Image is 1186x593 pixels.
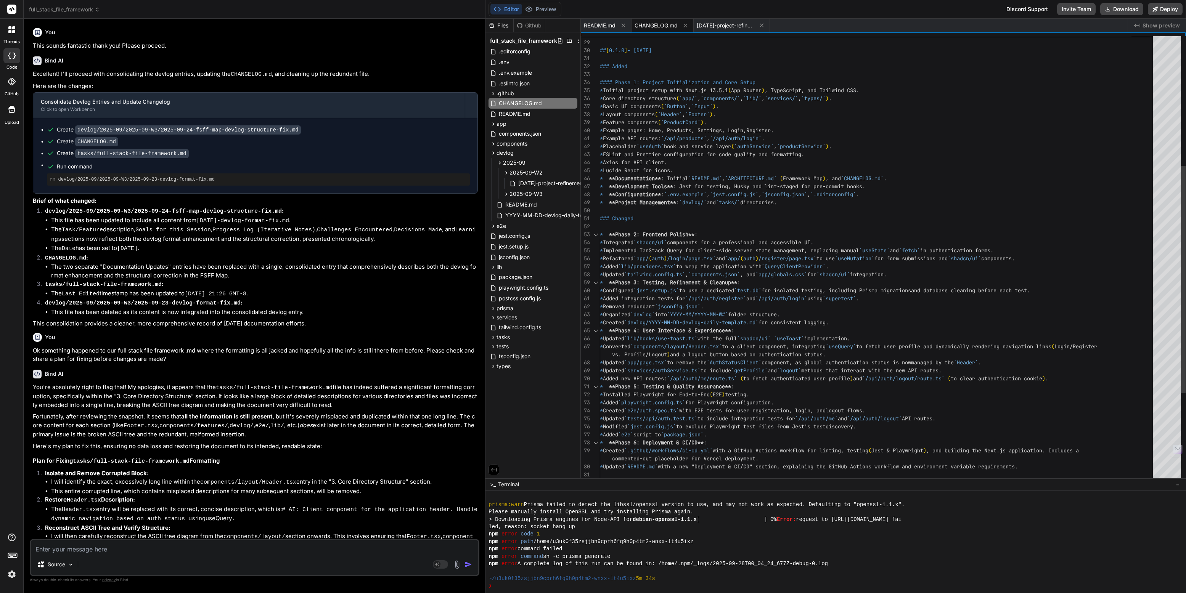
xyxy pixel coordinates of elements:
h6: You [45,29,55,36]
div: 45 [581,167,590,175]
code: devlog/2025-09/2025-09-W3/2025-09-24-fsff-map-devlog-structure-fix.md [75,125,301,135]
li: The two separate "Documentation Updates" entries have been replaced with a single, consolidated e... [51,263,478,280]
span: : [694,231,697,238]
span: Initial project setup with Next.js 13.5.1 [603,87,728,94]
div: 57 [581,263,590,271]
span: `QueryClientProvider` [762,263,826,270]
div: 64 [581,319,590,327]
span: `components.json` [688,271,740,278]
span: , and [740,271,755,278]
span: Updated [603,271,624,278]
code: Challenges Encountered [317,227,392,233]
span: App Router [731,87,762,94]
span: for [807,271,816,278]
span: `.editorconfig` [810,191,856,198]
span: **Development Tools** [609,183,673,190]
code: devlog/2025-09/2025-09-W3/2025-09-24-fsff-map-devlog-structure-fix.md [45,208,282,215]
span: , [759,191,762,198]
span: , [740,95,743,102]
span: devlog [497,149,514,157]
span: #### Phase 1: Project Initialization and Core Setu [600,79,752,86]
li: This file has been updated to include all content from . [51,216,478,226]
span: `devlog/YYYY-MM-DD-devlog-daily-template.md` [624,319,759,326]
div: Click to open Workbench [41,106,457,112]
span: .env.example [498,68,533,77]
span: [DATE]-project-refinement-and-testing.md [697,22,754,29]
span: ) [823,175,826,182]
div: 35 [581,87,590,95]
h6: Bind AI [45,57,63,64]
span: Framework Map [783,175,823,182]
div: 49 [581,199,590,207]
span: prisma [497,305,513,312]
span: Example pages: Home, Products, Settings, Login, [603,127,746,134]
span: . [762,135,765,142]
span: Organized [603,311,630,318]
span: app [497,120,506,128]
span: package.json [498,272,533,282]
img: settings [5,568,18,581]
span: ) [701,119,704,126]
span: ) [826,95,829,102]
span: jest.setup.js [498,242,529,251]
div: 52 [581,223,590,231]
span: Implemented TanStack Query for client-side serve [603,247,749,254]
span: ( [676,95,679,102]
img: attachment [453,560,461,569]
button: Deploy [1148,3,1183,15]
strong: : [45,280,164,287]
span: , [682,111,685,118]
code: Last Edited [62,291,100,297]
span: integration. [850,271,887,278]
label: threads [3,38,20,45]
span: lib [497,263,502,271]
span: to use a dedicated [679,287,734,294]
span: `test.db` [734,287,762,294]
span: `lib/` [743,95,762,102]
div: Consolidate Devlog Entries and Update Changelog [41,98,457,106]
span: Added [603,263,618,270]
div: Click to collapse the range. [591,231,601,239]
span: ## [600,47,606,54]
span: `tasks/` [716,199,740,206]
span: and [707,199,716,206]
div: Files [485,22,513,29]
span: ty and formatting. [749,151,804,158]
span: Example API routes: [603,135,661,142]
span: .eslintrc.json [498,79,530,88]
span: Removed redundant [603,303,655,310]
span: : Jest for testing, Husky and lint-staged for pre- [673,183,826,190]
span: . [716,103,719,110]
li: This file has been deleted as its content is now integrated into the consolidated devlog entry. [51,308,478,317]
li: The description, , , , , and sections now reflect both the devlog format enhancement and the stru... [51,225,478,244]
span: ( [728,87,731,94]
span: `Button` [664,103,688,110]
span: `devlog` [630,311,655,318]
span: , [798,95,801,102]
span: , [774,143,777,150]
span: into [655,311,667,318]
span: to use [816,255,835,262]
div: 50 [581,207,590,215]
span: for consistent logging. [759,319,829,326]
span: `devlog/` [679,199,707,206]
span: playwright.config.ts [498,283,549,292]
div: 29 [581,38,590,46]
pre: rm devlog/2025-09/2025-09-W3/2025-09-23-devlog-format-fix.md [50,176,467,183]
span: . [829,95,832,102]
span: components.json [498,129,542,138]
span: ( [780,175,783,182]
span: auth [652,255,664,262]
span: ) [664,255,667,262]
button: Download [1100,3,1143,15]
code: Date [62,245,76,252]
label: code [6,64,17,71]
span: . [701,303,704,310]
span: Placeholder [603,143,636,150]
span: ( [655,111,658,118]
code: Task/Feature [62,227,103,233]
span: directories. [740,199,777,206]
span: Show preview [1143,22,1180,29]
span: . [704,119,707,126]
span: r state management, replacing manual [749,247,859,254]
